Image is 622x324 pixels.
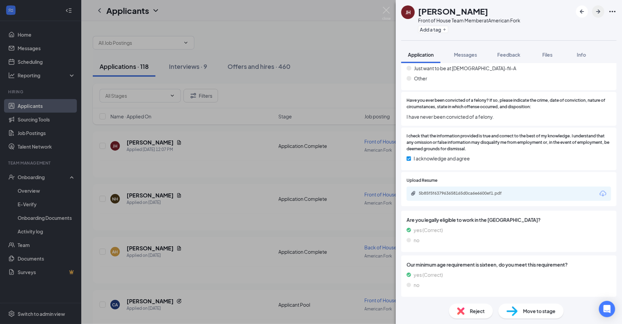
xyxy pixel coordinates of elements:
[407,97,611,110] span: Have you ever been convicted of a felony? If so, please indicate the crime, date of conviction, n...
[414,64,516,72] span: Just want to be at [DEMOGRAPHIC_DATA]-fil-A
[578,7,586,16] svg: ArrowLeftNew
[418,26,448,33] button: PlusAdd a tag
[414,155,470,162] span: I acknowledge and agree
[411,191,520,197] a: Paperclip5b85f5f637963658165d0ca6e6600ef1.pdf
[419,191,514,196] div: 5b85f5f637963658165d0ca6e6600ef1.pdf
[594,7,602,16] svg: ArrowRight
[542,52,553,58] span: Files
[418,17,520,24] div: Front of House Team Member at American Fork
[470,307,485,315] span: Reject
[414,271,443,279] span: yes (Correct)
[414,236,420,244] span: no
[414,281,420,289] span: no
[523,307,556,315] span: Move to stage
[592,5,604,18] button: ArrowRight
[407,133,611,152] span: I check that the information provided is true and correct to the best of my knowledge. I understa...
[443,27,447,32] svg: Plus
[411,191,416,196] svg: Paperclip
[599,301,615,317] div: Open Intercom Messenger
[577,52,586,58] span: Info
[407,261,611,268] span: Our minimum age requirement is sixteen, do you meet this requirement?
[407,177,437,184] span: Upload Resume
[408,52,434,58] span: Application
[407,216,611,224] span: Are you legally eligible to work in the [GEOGRAPHIC_DATA]?
[407,113,611,120] span: I have never been convicted of a felony.
[418,5,488,17] h1: [PERSON_NAME]
[454,52,477,58] span: Messages
[608,7,617,16] svg: Ellipses
[576,5,588,18] button: ArrowLeftNew
[414,226,443,234] span: yes (Correct)
[497,52,520,58] span: Feedback
[414,75,427,82] span: Other
[406,9,411,16] div: JH
[599,190,607,198] svg: Download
